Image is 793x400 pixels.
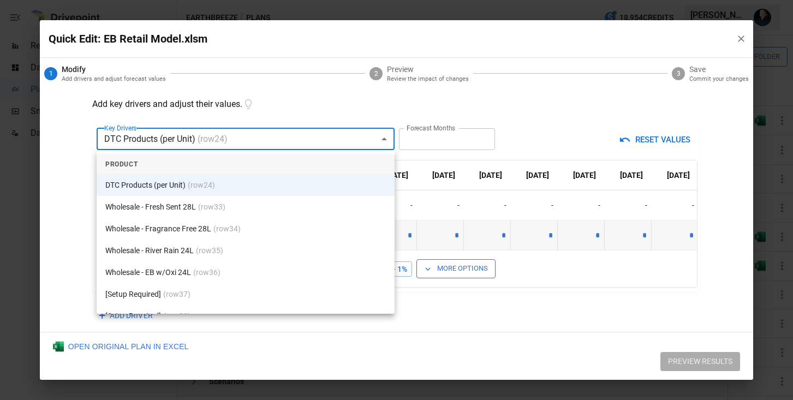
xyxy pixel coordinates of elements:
[163,289,190,300] span: (row 37 )
[97,196,395,218] li: Wholesale - Fresh Sent 28L
[193,267,220,278] span: (row 36 )
[163,311,190,322] span: (row 38 )
[97,261,395,283] li: Wholesale - EB w/Oxi 24L
[196,245,223,256] span: (row 35 )
[97,240,395,261] li: Wholesale - River Rain 24L
[188,180,215,191] span: (row 24 )
[213,223,241,235] span: (row 34 )
[97,154,395,174] li: Product
[198,201,225,213] span: (row 33 )
[97,218,395,240] li: Wholesale - Fragrance Free 28L
[97,305,395,327] li: [Setup Required]
[97,174,395,196] li: DTC Products (per Unit)
[97,283,395,305] li: [Setup Required]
